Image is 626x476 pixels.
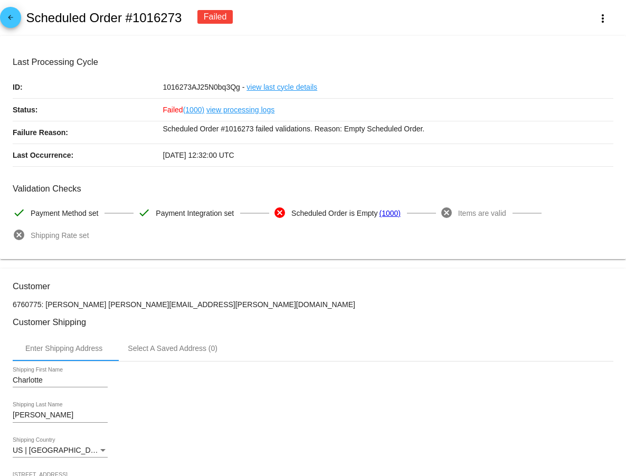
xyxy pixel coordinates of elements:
[13,76,163,98] p: ID:
[13,206,25,219] mat-icon: check
[163,106,205,114] span: Failed
[13,317,613,327] h3: Customer Shipping
[13,300,613,309] p: 6760775: [PERSON_NAME] [PERSON_NAME][EMAIL_ADDRESS][PERSON_NAME][DOMAIN_NAME]
[13,144,163,166] p: Last Occurrence:
[206,99,274,121] a: view processing logs
[13,446,106,454] span: US | [GEOGRAPHIC_DATA]
[291,202,377,224] span: Scheduled Order is Empty
[138,206,150,219] mat-icon: check
[156,202,234,224] span: Payment Integration set
[31,224,89,246] span: Shipping Rate set
[163,151,234,159] span: [DATE] 12:32:00 UTC
[197,10,233,24] div: Failed
[13,99,163,121] p: Status:
[13,376,108,385] input: Shipping First Name
[246,76,317,98] a: view last cycle details
[13,411,108,420] input: Shipping Last Name
[13,281,613,291] h3: Customer
[4,14,17,26] mat-icon: arrow_back
[26,11,182,25] h2: Scheduled Order #1016273
[596,12,609,25] mat-icon: more_vert
[183,99,204,121] a: (1000)
[273,206,286,219] mat-icon: cancel
[13,229,25,241] mat-icon: cancel
[13,57,613,67] h3: Last Processing Cycle
[379,202,400,224] a: (1000)
[13,446,108,455] mat-select: Shipping Country
[163,83,245,91] span: 1016273AJ25N0bq3Qg -
[13,184,613,194] h3: Validation Checks
[13,121,163,144] p: Failure Reason:
[128,344,217,353] div: Select A Saved Address (0)
[163,121,614,136] p: Scheduled Order #1016273 failed validations. Reason: Empty Scheduled Order.
[440,206,453,219] mat-icon: cancel
[25,344,102,353] div: Enter Shipping Address
[458,202,506,224] span: Items are valid
[31,202,98,224] span: Payment Method set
